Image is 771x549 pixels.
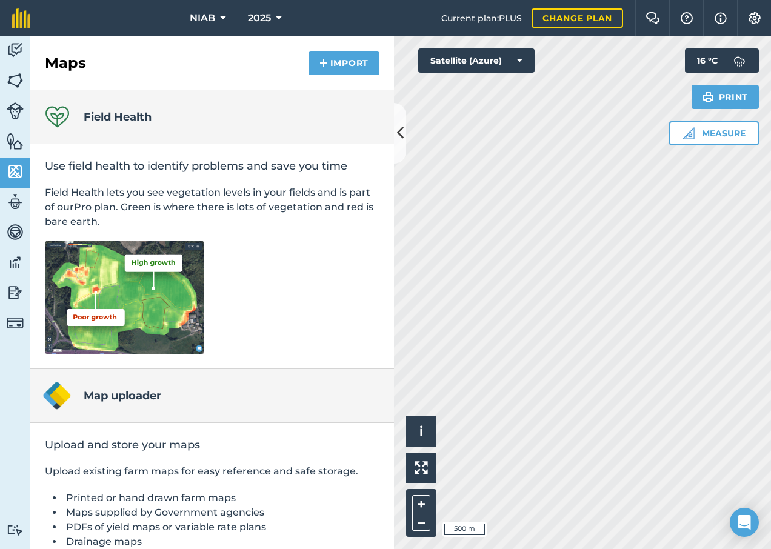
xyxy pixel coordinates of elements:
img: svg+xml;base64,PD94bWwgdmVyc2lvbj0iMS4wIiBlbmNvZGluZz0idXRmLTgiPz4KPCEtLSBHZW5lcmF0b3I6IEFkb2JlIE... [7,193,24,211]
span: NIAB [190,11,215,25]
p: Upload existing farm maps for easy reference and safe storage. [45,464,379,479]
p: Field Health lets you see vegetation levels in your fields and is part of our . Green is where th... [45,185,379,229]
button: Print [692,85,759,109]
img: svg+xml;base64,PHN2ZyB4bWxucz0iaHR0cDovL3d3dy53My5vcmcvMjAwMC9zdmciIHdpZHRoPSIxNCIgaGVpZ2h0PSIyNC... [319,56,328,70]
li: Maps supplied by Government agencies [63,505,379,520]
img: Four arrows, one pointing top left, one top right, one bottom right and the last bottom left [415,461,428,474]
span: 16 ° C [697,48,718,73]
h4: Field Health [84,108,152,125]
img: svg+xml;base64,PD94bWwgdmVyc2lvbj0iMS4wIiBlbmNvZGluZz0idXRmLTgiPz4KPCEtLSBHZW5lcmF0b3I6IEFkb2JlIE... [7,223,24,241]
img: svg+xml;base64,PD94bWwgdmVyc2lvbj0iMS4wIiBlbmNvZGluZz0idXRmLTgiPz4KPCEtLSBHZW5lcmF0b3I6IEFkb2JlIE... [7,314,24,331]
span: 2025 [248,11,271,25]
img: svg+xml;base64,PHN2ZyB4bWxucz0iaHR0cDovL3d3dy53My5vcmcvMjAwMC9zdmciIHdpZHRoPSI1NiIgaGVpZ2h0PSI2MC... [7,72,24,90]
img: svg+xml;base64,PHN2ZyB4bWxucz0iaHR0cDovL3d3dy53My5vcmcvMjAwMC9zdmciIHdpZHRoPSI1NiIgaGVpZ2h0PSI2MC... [7,162,24,181]
h4: Map uploader [84,387,161,404]
button: 16 °C [685,48,759,73]
li: Printed or hand drawn farm maps [63,491,379,505]
h2: Maps [45,53,86,73]
img: svg+xml;base64,PHN2ZyB4bWxucz0iaHR0cDovL3d3dy53My5vcmcvMjAwMC9zdmciIHdpZHRoPSIxNyIgaGVpZ2h0PSIxNy... [715,11,727,25]
button: i [406,416,436,447]
div: Open Intercom Messenger [730,508,759,537]
li: Drainage maps [63,534,379,549]
img: Ruler icon [683,127,695,139]
img: A cog icon [747,12,762,24]
img: svg+xml;base64,PD94bWwgdmVyc2lvbj0iMS4wIiBlbmNvZGluZz0idXRmLTgiPz4KPCEtLSBHZW5lcmF0b3I6IEFkb2JlIE... [7,284,24,302]
img: A question mark icon [679,12,694,24]
img: svg+xml;base64,PHN2ZyB4bWxucz0iaHR0cDovL3d3dy53My5vcmcvMjAwMC9zdmciIHdpZHRoPSI1NiIgaGVpZ2h0PSI2MC... [7,132,24,150]
img: Map uploader logo [42,381,72,410]
h2: Upload and store your maps [45,438,379,452]
a: Change plan [532,8,623,28]
h2: Use field health to identify problems and save you time [45,159,379,173]
li: PDFs of yield maps or variable rate plans [63,520,379,534]
img: svg+xml;base64,PD94bWwgdmVyc2lvbj0iMS4wIiBlbmNvZGluZz0idXRmLTgiPz4KPCEtLSBHZW5lcmF0b3I6IEFkb2JlIE... [7,102,24,119]
button: Satellite (Azure) [418,48,535,73]
button: Import [309,51,379,75]
img: svg+xml;base64,PD94bWwgdmVyc2lvbj0iMS4wIiBlbmNvZGluZz0idXRmLTgiPz4KPCEtLSBHZW5lcmF0b3I6IEFkb2JlIE... [7,41,24,59]
button: – [412,513,430,531]
img: svg+xml;base64,PD94bWwgdmVyc2lvbj0iMS4wIiBlbmNvZGluZz0idXRmLTgiPz4KPCEtLSBHZW5lcmF0b3I6IEFkb2JlIE... [727,48,752,73]
img: svg+xml;base64,PHN2ZyB4bWxucz0iaHR0cDovL3d3dy53My5vcmcvMjAwMC9zdmciIHdpZHRoPSIxOSIgaGVpZ2h0PSIyNC... [703,90,714,104]
a: Pro plan [74,201,116,213]
button: + [412,495,430,513]
img: fieldmargin Logo [12,8,30,28]
img: svg+xml;base64,PD94bWwgdmVyc2lvbj0iMS4wIiBlbmNvZGluZz0idXRmLTgiPz4KPCEtLSBHZW5lcmF0b3I6IEFkb2JlIE... [7,524,24,536]
img: svg+xml;base64,PD94bWwgdmVyc2lvbj0iMS4wIiBlbmNvZGluZz0idXRmLTgiPz4KPCEtLSBHZW5lcmF0b3I6IEFkb2JlIE... [7,253,24,271]
span: Current plan : PLUS [441,12,522,25]
span: i [419,424,423,439]
img: Two speech bubbles overlapping with the left bubble in the forefront [646,12,660,24]
button: Measure [669,121,759,145]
